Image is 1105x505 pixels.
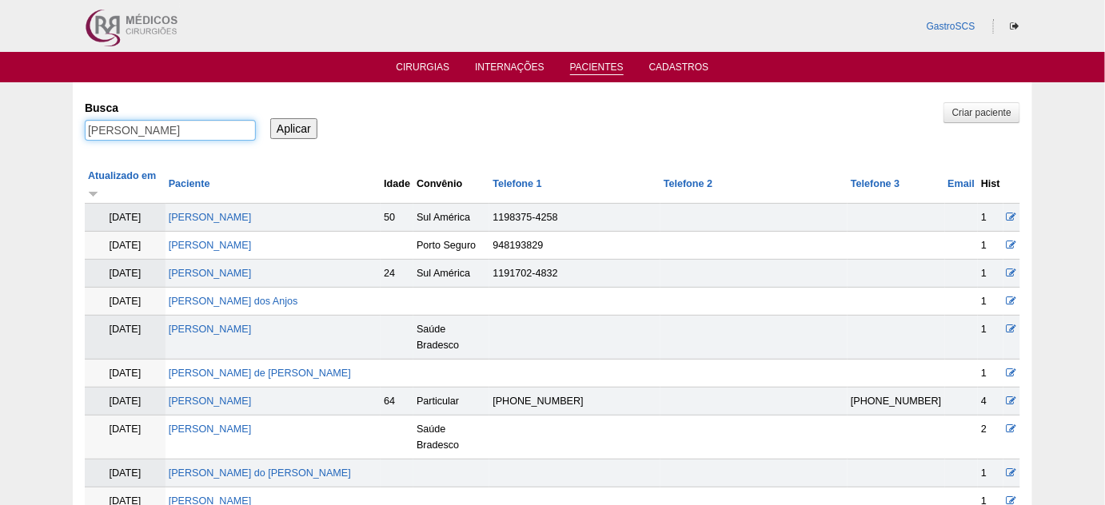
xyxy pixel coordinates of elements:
[85,288,166,316] td: [DATE]
[169,423,252,435] a: [PERSON_NAME]
[570,62,624,75] a: Pacientes
[85,416,166,459] td: [DATE]
[169,178,210,189] a: Paciente
[978,288,1003,316] td: 1
[664,178,712,189] a: Telefone 2
[413,204,489,232] td: Sul América
[85,388,166,416] td: [DATE]
[413,232,489,260] td: Porto Seguro
[88,170,156,197] a: Atualizado em
[493,178,541,189] a: Telefone 1
[489,204,660,232] td: 1198375-4258
[270,118,317,139] input: Aplicar
[978,316,1003,360] td: 1
[475,62,545,78] a: Internações
[169,396,252,407] a: [PERSON_NAME]
[978,165,1003,204] th: Hist
[927,21,975,32] a: GastroSCS
[978,232,1003,260] td: 1
[413,388,489,416] td: Particular
[169,268,252,279] a: [PERSON_NAME]
[169,240,252,251] a: [PERSON_NAME]
[413,316,489,360] td: Saúde Bradesco
[413,260,489,288] td: Sul América
[413,416,489,459] td: Saúde Bradesco
[169,467,351,479] a: [PERSON_NAME] do [PERSON_NAME]
[169,324,252,335] a: [PERSON_NAME]
[85,360,166,388] td: [DATE]
[85,100,256,116] label: Busca
[85,232,166,260] td: [DATE]
[85,316,166,360] td: [DATE]
[489,388,660,416] td: [PHONE_NUMBER]
[851,178,900,189] a: Telefone 3
[413,165,489,204] th: Convênio
[88,188,98,198] img: ordem crescente
[649,62,709,78] a: Cadastros
[1010,22,1019,31] i: Sair
[948,178,975,189] a: Email
[397,62,450,78] a: Cirurgias
[169,368,351,379] a: [PERSON_NAME] de [PERSON_NAME]
[489,232,660,260] td: 948193829
[85,260,166,288] td: [DATE]
[978,416,1003,459] td: 2
[978,388,1003,416] td: 4
[169,296,298,307] a: [PERSON_NAME] dos Anjos
[943,102,1020,123] a: Criar paciente
[85,120,256,141] input: Digite os termos que você deseja procurar.
[85,204,166,232] td: [DATE]
[978,204,1003,232] td: 1
[848,388,944,416] td: [PHONE_NUMBER]
[489,260,660,288] td: 1191702-4832
[978,260,1003,288] td: 1
[169,212,252,223] a: [PERSON_NAME]
[381,260,413,288] td: 24
[381,165,413,204] th: Idade
[85,459,166,487] td: [DATE]
[381,388,413,416] td: 64
[381,204,413,232] td: 50
[978,360,1003,388] td: 1
[978,459,1003,487] td: 1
